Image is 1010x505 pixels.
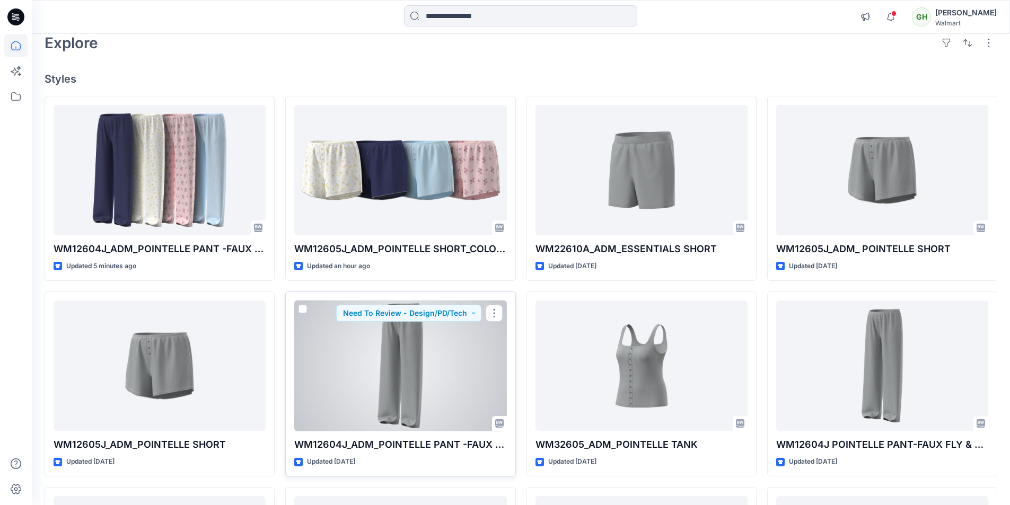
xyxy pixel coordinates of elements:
h4: Styles [45,73,997,85]
h2: Explore [45,34,98,51]
p: Updated 5 minutes ago [66,261,136,272]
div: Walmart [935,19,997,27]
p: WM12604J_ADM_POINTELLE PANT -FAUX FLY & BUTTONS + PICOT [294,437,506,452]
p: WM12605J_ADM_POINTELLE SHORT [54,437,266,452]
p: WM32605_ADM_POINTELLE TANK [535,437,748,452]
a: WM12604J_ADM_POINTELLE PANT -FAUX FLY & BUTTONS + PICOT [294,300,506,431]
p: Updated [DATE] [548,456,596,467]
p: WM12605J_ADM_POINTELLE SHORT_COLORWAY [294,242,506,256]
p: Updated [DATE] [66,456,115,467]
a: WM12604J POINTELLE PANT-FAUX FLY & BUTTONS + PICOT [776,300,988,431]
p: WM12604J_ADM_POINTELLE PANT -FAUX FLY & BUTTONS + PICOT_COLORWAY [54,242,266,256]
div: GH [912,7,931,26]
a: WM22610A_ADM_ESSENTIALS SHORT [535,105,748,236]
p: WM22610A_ADM_ESSENTIALS SHORT [535,242,748,256]
p: Updated [DATE] [789,261,837,272]
p: Updated an hour ago [307,261,370,272]
a: WM32605_ADM_POINTELLE TANK [535,300,748,431]
p: WM12604J POINTELLE PANT-FAUX FLY & BUTTONS + PICOT [776,437,988,452]
p: Updated [DATE] [307,456,355,467]
p: Updated [DATE] [548,261,596,272]
p: Updated [DATE] [789,456,837,467]
div: [PERSON_NAME] [935,6,997,19]
p: WM12605J_ADM_ POINTELLE SHORT [776,242,988,256]
a: WM12605J_ADM_POINTELLE SHORT_COLORWAY [294,105,506,236]
a: WM12605J_ADM_POINTELLE SHORT [54,300,266,431]
a: WM12605J_ADM_ POINTELLE SHORT [776,105,988,236]
a: WM12604J_ADM_POINTELLE PANT -FAUX FLY & BUTTONS + PICOT_COLORWAY [54,105,266,236]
